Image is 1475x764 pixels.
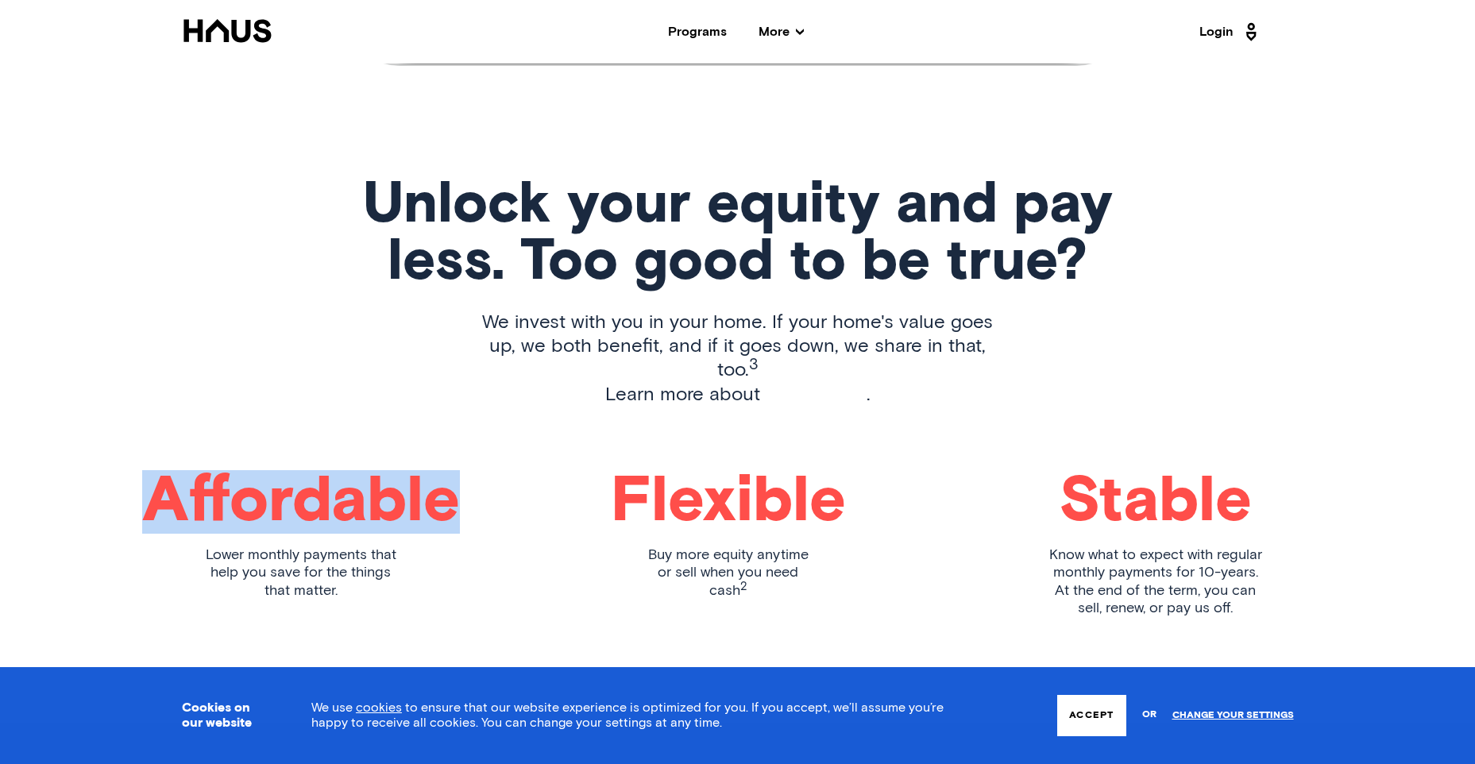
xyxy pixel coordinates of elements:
[740,581,747,592] sup: 2
[648,546,809,601] p: Buy more equity anytime or sell when you need cash
[1199,19,1261,44] a: Login
[142,470,460,534] h1: Affordable
[363,177,1113,291] h1: Unlock your equity and pay less. Too good to be true?
[206,546,396,600] p: Lower monthly payments that help you save for the things that matter.
[311,701,944,729] span: We use to ensure that our website experience is optimized for you. If you accept, we’ll assume yo...
[668,25,727,38] a: Programs
[356,701,402,714] a: cookies
[1049,546,1262,618] p: Know what to expect with regular monthly payments for 10-years. At the end of the term, you can s...
[1172,710,1294,721] a: Change your settings
[759,25,804,38] span: More
[1059,470,1252,534] h1: Stable
[1057,695,1126,736] button: Accept
[1142,701,1156,729] span: or
[182,700,272,731] h3: Cookies on our website
[760,385,867,404] a: how it works
[469,311,1007,407] p: We invest with you in your home. If your home's value goes up, we both benefit, and if it goes do...
[749,357,759,372] sup: 3
[611,470,846,534] h1: Flexible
